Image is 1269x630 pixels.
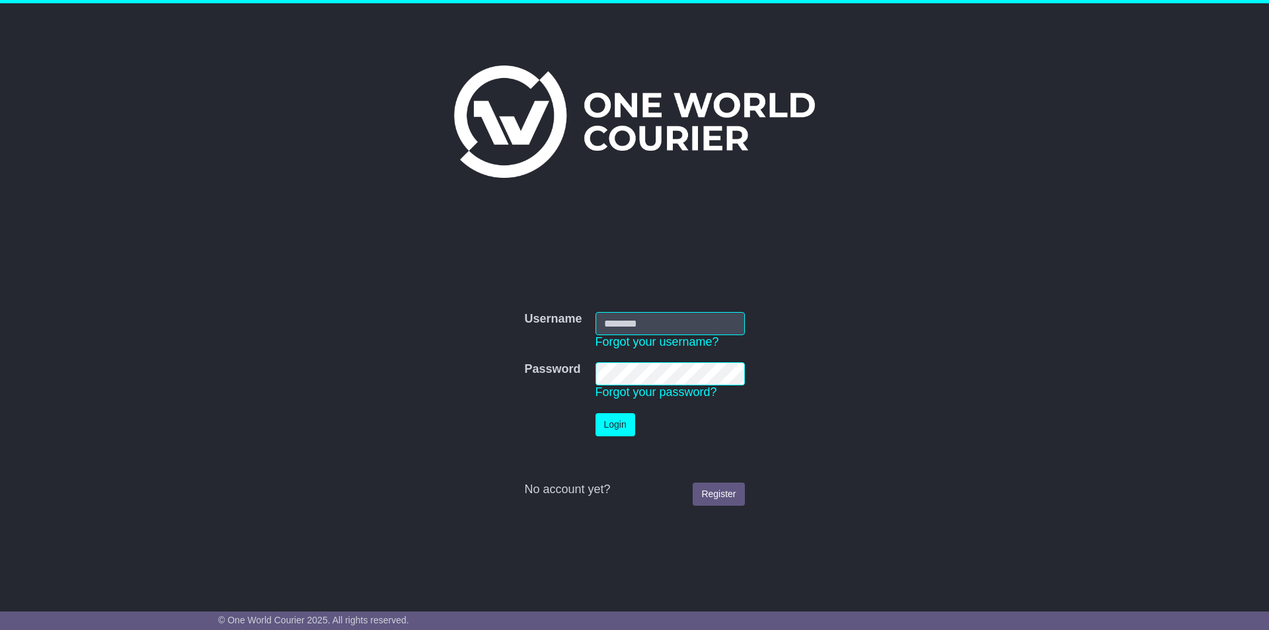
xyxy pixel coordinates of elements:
div: No account yet? [524,483,744,497]
img: One World [454,65,815,178]
label: Username [524,312,582,327]
a: Forgot your password? [596,385,717,399]
a: Register [693,483,744,506]
span: © One World Courier 2025. All rights reserved. [218,615,409,625]
a: Forgot your username? [596,335,719,348]
button: Login [596,413,635,436]
label: Password [524,362,580,377]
